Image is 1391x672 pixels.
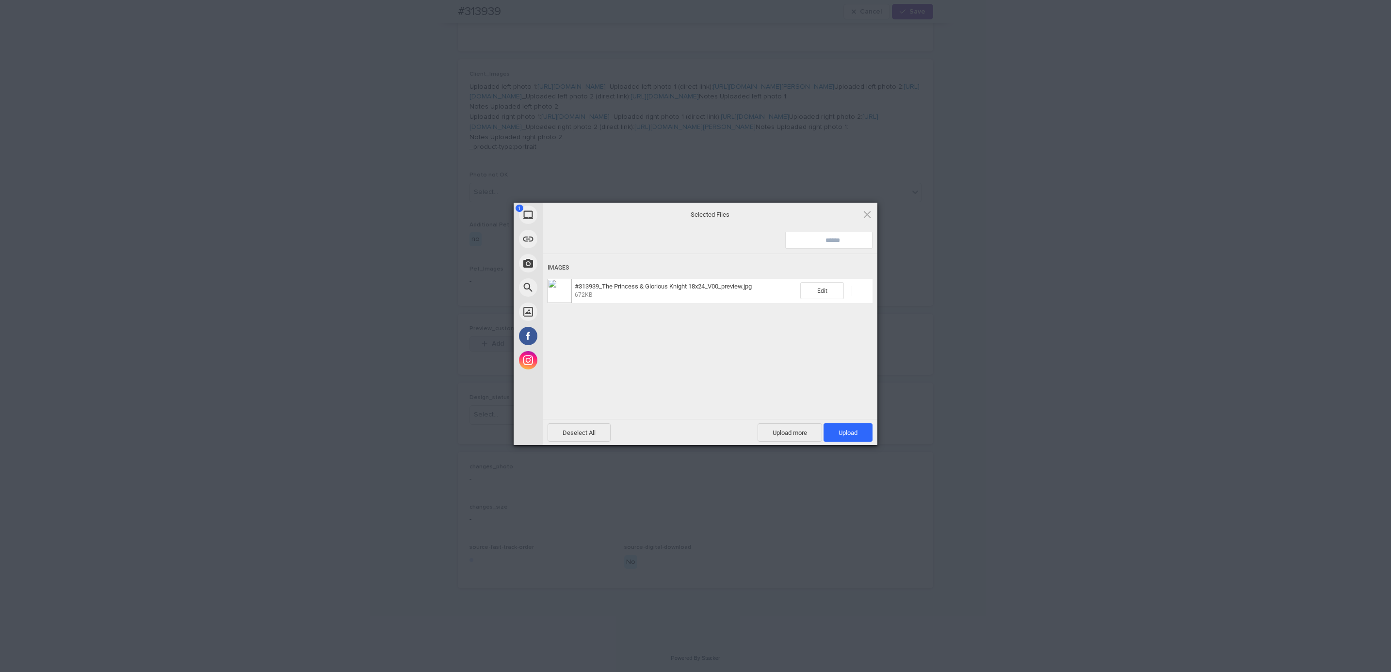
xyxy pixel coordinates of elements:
span: Selected Files [613,210,807,219]
div: Unsplash [514,300,630,324]
span: Click here or hit ESC to close picker [862,209,873,220]
span: #313939_The Princess & Glorious Knight 18x24_V00_preview.jpg [575,283,752,290]
div: Link (URL) [514,227,630,251]
span: Deselect All [548,423,611,442]
div: Web Search [514,275,630,300]
span: Upload [824,423,873,442]
span: 1 [516,205,523,212]
span: #313939_The Princess & Glorious Knight 18x24_V00_preview.jpg [572,283,800,299]
span: Upload [839,429,857,436]
img: 00f8d265-0d11-477d-b9e1-16d37cb53301 [548,279,572,303]
span: Edit [800,282,844,299]
span: Upload more [758,423,822,442]
div: Take Photo [514,251,630,275]
div: Instagram [514,348,630,372]
span: 672KB [575,291,592,298]
div: My Device [514,203,630,227]
div: Facebook [514,324,630,348]
div: Images [548,259,873,277]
